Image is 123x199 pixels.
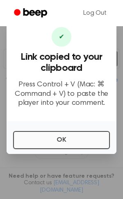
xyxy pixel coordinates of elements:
[13,131,110,149] button: OK
[13,52,110,74] h3: Link copied to your clipboard
[8,5,55,21] a: Beep
[52,27,71,47] div: ✔
[13,80,110,108] p: Press Control + V (Mac: ⌘ Command + V) to paste the player into your comment.
[75,3,115,23] a: Log Out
